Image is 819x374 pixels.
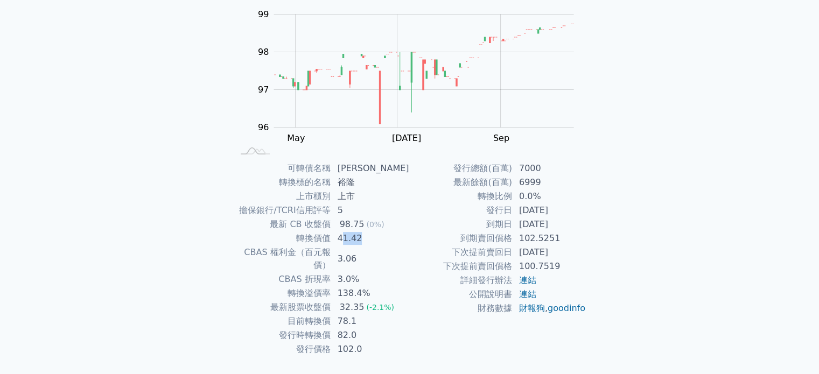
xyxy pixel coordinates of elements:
div: 聊天小工具 [765,322,819,374]
td: 上市櫃別 [233,189,331,203]
td: [DATE] [513,245,586,259]
tspan: 99 [258,9,269,19]
td: 下次提前賣回價格 [410,259,513,273]
td: 6999 [513,175,586,189]
td: 100.7519 [513,259,586,273]
td: 轉換溢價率 [233,286,331,300]
td: 138.4% [331,286,410,300]
tspan: [DATE] [392,133,421,143]
td: 5 [331,203,410,217]
td: 最新股票收盤價 [233,300,331,314]
td: 到期日 [410,217,513,231]
a: 財報狗 [519,303,545,313]
td: 公開說明書 [410,287,513,301]
tspan: 96 [258,122,269,132]
td: 82.0 [331,328,410,342]
td: 到期賣回價格 [410,231,513,245]
td: 轉換標的名稱 [233,175,331,189]
td: 轉換比例 [410,189,513,203]
tspan: 97 [258,84,269,95]
span: (0%) [366,220,384,229]
a: goodinfo [548,303,585,313]
td: 102.0 [331,342,410,356]
tspan: May [287,133,305,143]
td: 下次提前賣回日 [410,245,513,259]
td: , [513,301,586,315]
g: Chart [245,9,590,143]
td: 可轉債名稱 [233,161,331,175]
td: [DATE] [513,203,586,217]
td: 詳細發行辦法 [410,273,513,287]
td: 3.06 [331,245,410,272]
td: 擔保銀行/TCRI信用評等 [233,203,331,217]
g: Series [274,24,573,124]
td: 上市 [331,189,410,203]
td: 轉換價值 [233,231,331,245]
span: (-2.1%) [366,303,394,312]
td: 78.1 [331,314,410,328]
td: 發行價格 [233,342,331,356]
div: 98.75 [338,218,367,231]
iframe: Chat Widget [765,322,819,374]
td: CBAS 權利金（百元報價） [233,245,331,272]
td: 7000 [513,161,586,175]
td: 41.42 [331,231,410,245]
td: 102.5251 [513,231,586,245]
td: 財務數據 [410,301,513,315]
td: [PERSON_NAME] [331,161,410,175]
a: 連結 [519,289,536,299]
td: 最新餘額(百萬) [410,175,513,189]
div: 32.35 [338,301,367,314]
td: 發行日 [410,203,513,217]
td: [DATE] [513,217,586,231]
td: 發行總額(百萬) [410,161,513,175]
tspan: Sep [493,133,509,143]
td: 最新 CB 收盤價 [233,217,331,231]
td: CBAS 折現率 [233,272,331,286]
td: 發行時轉換價 [233,328,331,342]
tspan: 98 [258,47,269,57]
td: 3.0% [331,272,410,286]
td: 裕隆 [331,175,410,189]
td: 0.0% [513,189,586,203]
a: 連結 [519,275,536,285]
td: 目前轉換價 [233,314,331,328]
